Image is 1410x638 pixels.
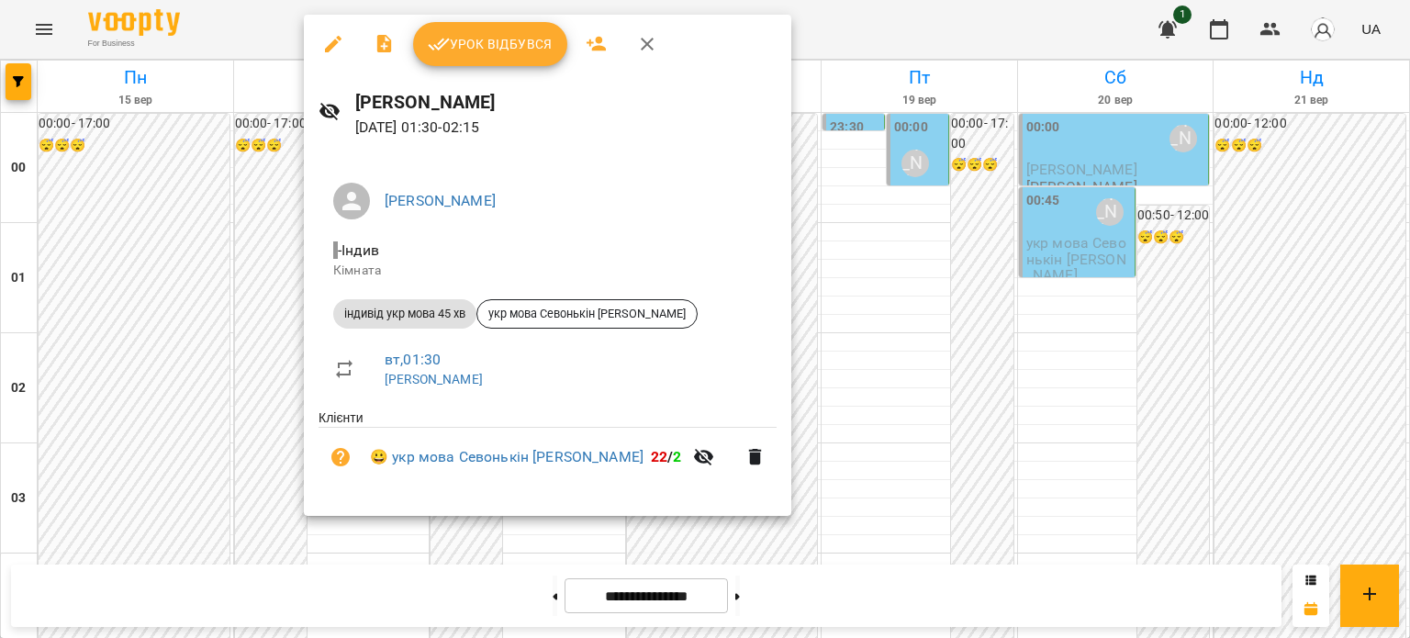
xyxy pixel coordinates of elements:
[333,306,476,322] span: індивід укр мова 45 хв
[476,299,698,329] div: укр мова Севонькін [PERSON_NAME]
[651,448,682,465] b: /
[319,409,777,494] ul: Клієнти
[355,88,778,117] h6: [PERSON_NAME]
[385,192,496,209] a: [PERSON_NAME]
[370,446,643,468] a: 😀 укр мова Севонькін [PERSON_NAME]
[477,306,697,322] span: укр мова Севонькін [PERSON_NAME]
[333,262,762,280] p: Кімната
[355,117,778,139] p: [DATE] 01:30 - 02:15
[385,351,441,368] a: вт , 01:30
[385,372,483,386] a: [PERSON_NAME]
[651,448,667,465] span: 22
[673,448,681,465] span: 2
[319,435,363,479] button: Візит ще не сплачено. Додати оплату?
[413,22,567,66] button: Урок відбувся
[333,241,383,259] span: - Індив
[428,33,553,55] span: Урок відбувся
